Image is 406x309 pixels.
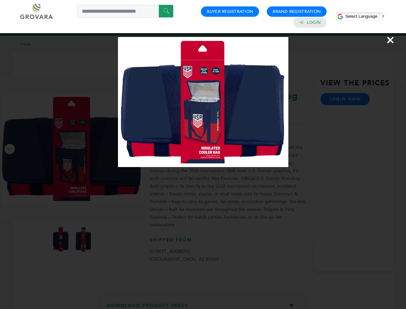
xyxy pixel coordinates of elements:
[207,9,253,14] a: Buyer Registration
[345,14,385,19] a: Select Language​
[118,37,288,167] img: Image Preview
[273,9,321,14] a: Brand Registration
[307,20,321,25] a: Login
[386,31,395,49] span: ×
[379,14,379,19] span: ​
[77,5,173,18] input: Search a product or brand...
[381,14,385,19] span: ▼
[345,14,377,19] span: Select Language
